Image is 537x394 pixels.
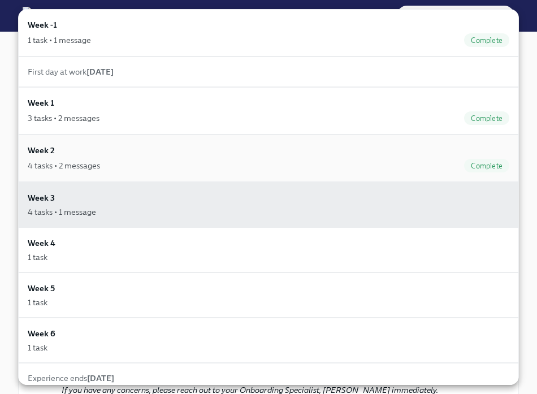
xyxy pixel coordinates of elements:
h6: Week 5 [28,282,55,295]
strong: [DATE] [87,373,114,383]
span: First day at work [28,67,114,77]
div: 1 task [28,297,47,308]
h6: Week 6 [28,327,55,340]
h6: Week 3 [28,192,55,204]
div: 1 task [28,342,47,353]
a: Week -11 task • 1 messageComplete [18,9,519,57]
h6: Week 1 [28,97,54,109]
div: 1 task [28,252,47,263]
h6: Week 4 [28,237,55,249]
div: 3 tasks • 2 messages [28,112,99,124]
a: Week 13 tasks • 2 messagesComplete [18,87,519,135]
span: Complete [464,36,509,45]
a: Week 51 task [18,272,519,318]
h6: Week -1 [28,19,57,31]
span: Complete [464,114,509,123]
a: Week 41 task [18,227,519,272]
a: Week 24 tasks • 2 messagesComplete [18,135,519,182]
span: Complete [464,162,509,170]
div: 4 tasks • 2 messages [28,160,100,171]
strong: [DATE] [86,67,114,77]
h6: Week 2 [28,144,55,157]
div: 4 tasks • 1 message [28,206,96,218]
div: 1 task • 1 message [28,34,91,46]
span: Experience ends [28,373,114,383]
a: Week 61 task [18,318,519,363]
a: Week 34 tasks • 1 message [18,182,519,227]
